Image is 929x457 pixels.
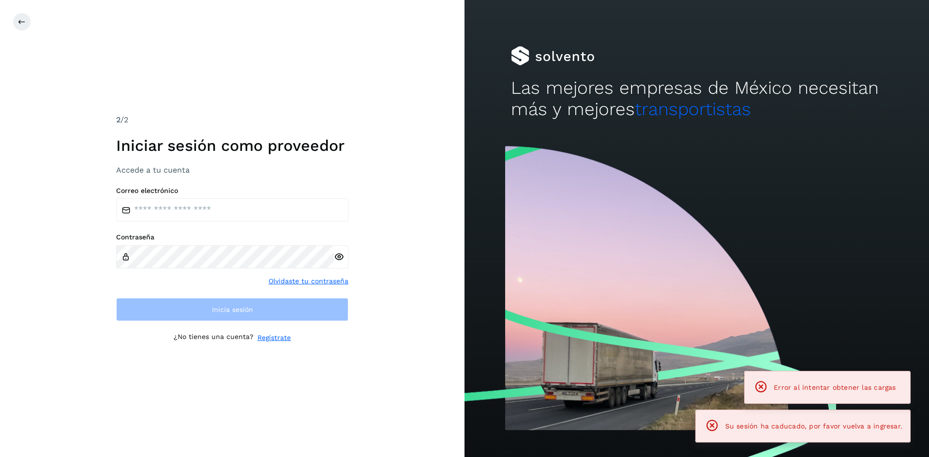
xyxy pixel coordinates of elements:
[212,306,253,313] span: Inicia sesión
[116,115,120,124] span: 2
[174,333,254,343] p: ¿No tienes una cuenta?
[116,187,348,195] label: Correo electrónico
[116,298,348,321] button: Inicia sesión
[116,114,348,126] div: /2
[116,136,348,155] h1: Iniciar sesión como proveedor
[774,383,896,391] span: Error al intentar obtener las cargas
[257,333,291,343] a: Regístrate
[511,77,883,120] h2: Las mejores empresas de México necesitan más y mejores
[116,233,348,241] label: Contraseña
[269,276,348,286] a: Olvidaste tu contraseña
[725,422,902,430] span: Su sesión ha caducado, por favor vuelva a ingresar.
[116,165,348,175] h3: Accede a tu cuenta
[635,99,751,119] span: transportistas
